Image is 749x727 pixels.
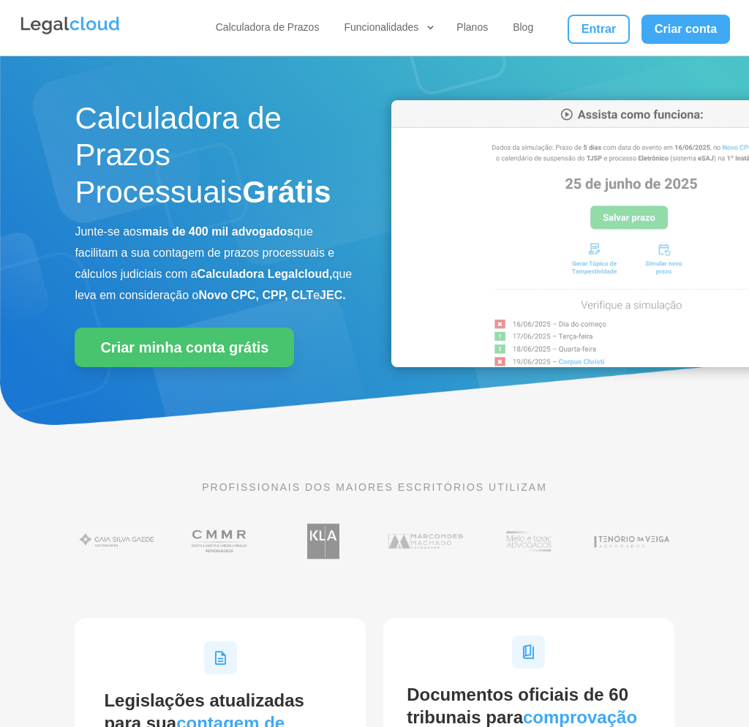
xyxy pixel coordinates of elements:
[75,100,358,218] h1: Calculadora de Prazos Processuais
[178,518,263,565] img: Costa Martins Meira Rinaldi Advogados
[452,20,492,39] a: Planos
[197,268,333,280] b: Calculadora Legalcloud,
[508,20,538,39] a: Blog
[512,636,545,668] img: Ícone Documentos para Tempestividade
[75,328,294,367] a: Criar minha conta grátis
[281,518,366,565] img: Koury Lopes Advogados
[242,175,331,209] strong: Grátis
[75,518,159,565] img: Gaia Silva Gaede Advogados Associados
[142,225,293,238] b: mais de 400 mil advogados
[19,15,121,37] img: Legalcloud Logo
[589,518,674,565] img: Tenório da Veiga Advogados
[75,222,358,306] p: Junte-se aos que facilitam a sua contagem de prazos processuais e cálculos judiciais com a que le...
[211,20,324,39] a: Calculadora de Prazos
[19,26,121,39] a: Logo da Legalcloud
[198,289,313,301] b: Novo CPC, CPP, CLT
[204,641,237,674] img: Ícone Legislações
[383,518,468,565] img: Marcondes Machado Advogados utilizam a Legalcloud
[568,15,629,44] a: Entrar
[486,518,571,565] img: Profissionais do escritório Melo e Isaac Advogados utilizam a Legalcloud
[320,289,346,301] b: JEC.
[641,15,731,44] a: Criar conta
[75,479,674,495] p: PROFISSIONAIS DOS MAIORES ESCRITÓRIOS UTILIZAM
[339,20,436,39] a: Funcionalidades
